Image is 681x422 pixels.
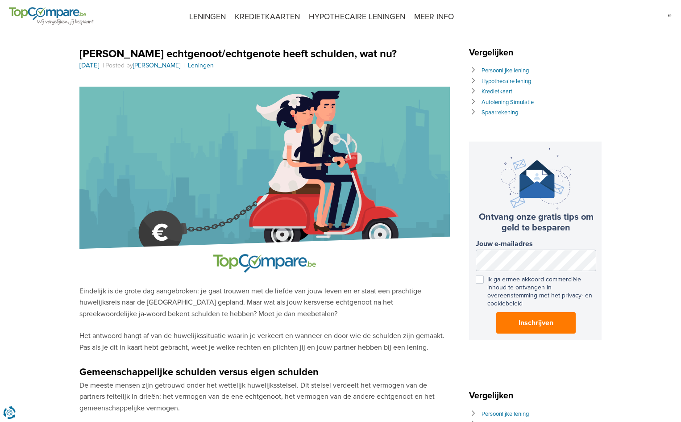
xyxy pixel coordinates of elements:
[482,410,529,418] a: Persoonlijke lening
[519,318,553,328] span: Inschrijven
[79,62,100,69] a: [DATE]
[482,67,529,74] a: Persoonlijke lening
[482,88,512,95] a: Kredietkaart
[496,312,576,334] button: Inschrijven
[182,62,186,69] span: |
[188,62,214,69] a: Leningen
[79,81,450,320] p: Eindelijk is de grote dag aangebroken: je gaat trouwen met de liefde van jouw leven en er staat e...
[667,9,672,22] img: fr.svg
[476,212,596,233] h3: Ontvang onze gratis tips om geld te besparen
[101,62,105,69] span: |
[476,276,596,308] label: Ik ga ermee akkoord commerciële inhoud te ontvangen in overeenstemming met het privacy- en cookie...
[476,240,596,248] label: Jouw e-mailadres
[133,62,180,69] a: [PERSON_NAME]
[79,330,450,353] p: Het antwoord hangt af van de huwelijkssituatie waarin je verkeert en wanneer en door wie de schul...
[79,61,100,69] time: [DATE]
[79,366,319,378] strong: Gemeenschappelijke schulden versus eigen schulden
[482,78,531,85] a: Hypothecaire lening
[469,390,518,401] span: Vergelijken
[79,87,450,280] img: echtgenoot
[105,62,182,69] span: Posted by
[501,148,571,209] img: newsletter
[79,380,450,414] p: De meeste mensen zijn getrouwd onder het wettelijk huwelijksstelsel. Dit stelsel verdeelt het ver...
[469,47,518,58] span: Vergelijken
[482,109,518,116] a: Spaarrekening
[482,99,534,106] a: Autolening Simulatie
[79,47,450,61] h1: [PERSON_NAME] echtgenoot/echtgenote heeft schulden, wat nu?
